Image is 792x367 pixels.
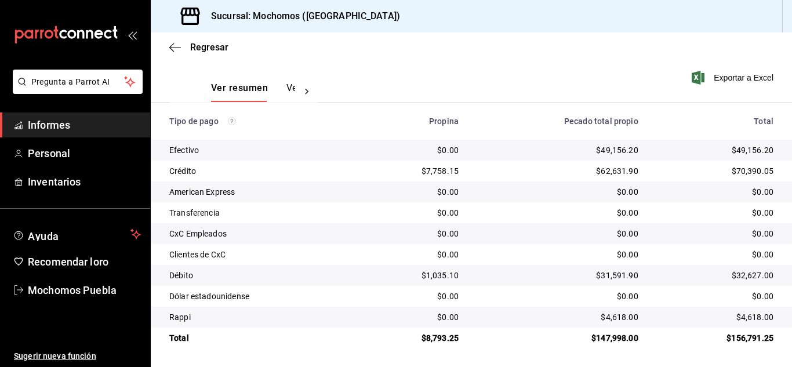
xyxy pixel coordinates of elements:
font: Total [754,117,773,126]
font: $0.00 [437,250,459,259]
font: Ver pagos [286,82,330,93]
font: Pregunta a Parrot AI [31,77,110,86]
font: $70,390.05 [732,166,774,176]
font: $0.00 [437,146,459,155]
font: Propina [429,117,459,126]
font: $0.00 [437,208,459,217]
font: $7,758.15 [422,166,459,176]
font: $49,156.20 [596,146,638,155]
font: Regresar [190,42,228,53]
font: Mochomos Puebla [28,284,117,296]
svg: Los pagos realizados con Pay y otras terminales son montos brutos. [228,117,236,125]
font: $0.00 [437,187,459,197]
font: Personal [28,147,70,159]
font: Recomendar loro [28,256,108,268]
font: American Express [169,187,235,197]
font: CxC Empleados [169,229,227,238]
font: $62,631.90 [596,166,638,176]
font: $156,791.25 [726,333,773,343]
font: Informes [28,119,70,131]
font: $0.00 [617,229,638,238]
button: Regresar [169,42,228,53]
font: Transferencia [169,208,220,217]
font: $31,591.90 [596,271,638,280]
font: Ayuda [28,230,59,242]
font: $0.00 [752,250,773,259]
font: Efectivo [169,146,199,155]
font: $0.00 [617,250,638,259]
font: Ver resumen [211,82,268,93]
font: Clientes de CxC [169,250,226,259]
font: $32,627.00 [732,271,774,280]
font: Tipo de pago [169,117,219,126]
font: Dólar estadounidense [169,292,249,301]
font: Sucursal: Mochomos ([GEOGRAPHIC_DATA]) [211,10,400,21]
font: $1,035.10 [422,271,459,280]
font: $49,156.20 [732,146,774,155]
a: Pregunta a Parrot AI [8,84,143,96]
font: Total [169,333,189,343]
button: Exportar a Excel [694,71,773,85]
font: $0.00 [617,187,638,197]
font: $0.00 [437,229,459,238]
font: $4,618.00 [736,313,773,322]
font: Crédito [169,166,196,176]
button: abrir_cajón_menú [128,30,137,39]
font: Pecado total propio [564,117,638,126]
font: Sugerir nueva función [14,351,96,361]
font: $147,998.00 [591,333,638,343]
font: Débito [169,271,193,280]
font: $0.00 [752,187,773,197]
font: $0.00 [752,292,773,301]
font: $0.00 [752,229,773,238]
font: $0.00 [752,208,773,217]
font: $4,618.00 [601,313,638,322]
font: Rappi [169,313,191,322]
font: Exportar a Excel [714,73,773,82]
button: Pregunta a Parrot AI [13,70,143,94]
font: $0.00 [437,313,459,322]
font: $0.00 [617,208,638,217]
font: $0.00 [437,292,459,301]
div: pestañas de navegación [211,82,295,102]
font: $8,793.25 [422,333,459,343]
font: Inventarios [28,176,81,188]
font: $0.00 [617,292,638,301]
